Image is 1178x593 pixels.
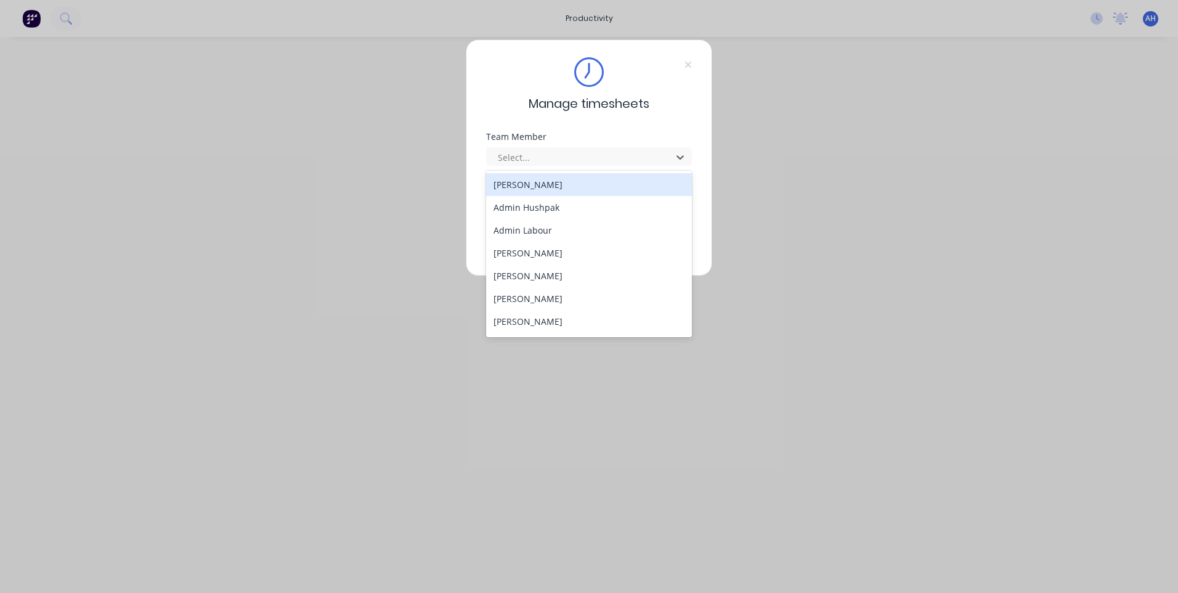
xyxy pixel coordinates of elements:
div: [PERSON_NAME] [486,264,692,287]
div: [PERSON_NAME] [486,173,692,196]
div: [PERSON_NAME] [PERSON_NAME] [486,333,692,356]
div: [PERSON_NAME] [486,310,692,333]
div: [PERSON_NAME] [486,242,692,264]
div: Admin Hushpak [486,196,692,219]
div: Team Member [486,133,692,141]
div: [PERSON_NAME] [486,287,692,310]
span: Manage timesheets [529,94,649,113]
div: Admin Labour [486,219,692,242]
